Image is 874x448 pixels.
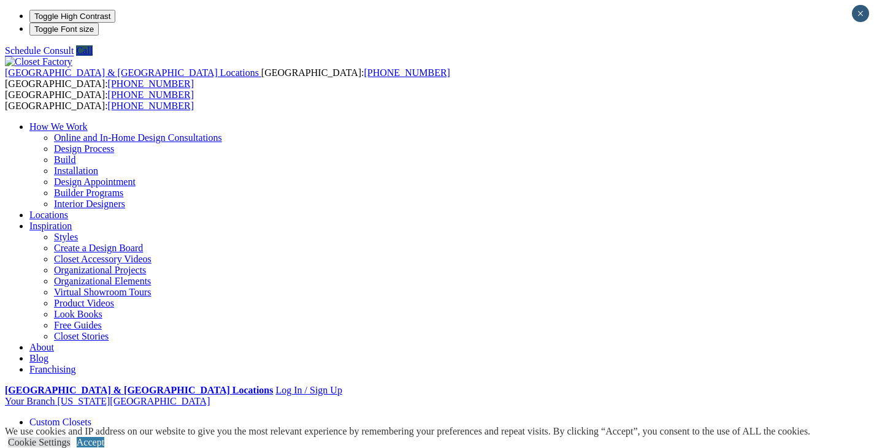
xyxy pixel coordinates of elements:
a: Build [54,154,76,165]
span: Toggle Font size [34,25,94,34]
button: Toggle High Contrast [29,10,115,23]
a: [PHONE_NUMBER] [108,89,194,100]
a: [GEOGRAPHIC_DATA] & [GEOGRAPHIC_DATA] Locations [5,385,273,395]
a: How We Work [29,121,88,132]
a: Closet Stories [54,331,109,341]
a: Locations [29,210,68,220]
a: Log In / Sign Up [275,385,342,395]
button: Close [852,5,869,22]
a: Organizational Projects [54,265,146,275]
a: Closet Accessory Videos [54,254,151,264]
a: Free Guides [54,320,102,330]
span: [US_STATE][GEOGRAPHIC_DATA] [57,396,210,406]
div: We use cookies and IP address on our website to give you the most relevant experience by remember... [5,426,810,437]
a: Cookie Settings [8,437,71,447]
a: Inspiration [29,221,72,231]
span: [GEOGRAPHIC_DATA] & [GEOGRAPHIC_DATA] Locations [5,67,259,78]
a: Accept [77,437,104,447]
a: Product Videos [54,298,114,308]
a: Online and In-Home Design Consultations [54,132,222,143]
a: [PHONE_NUMBER] [364,67,450,78]
img: Closet Factory [5,56,72,67]
a: Design Process [54,143,114,154]
a: Virtual Showroom Tours [54,287,151,297]
span: [GEOGRAPHIC_DATA]: [GEOGRAPHIC_DATA]: [5,89,194,111]
span: [GEOGRAPHIC_DATA]: [GEOGRAPHIC_DATA]: [5,67,450,89]
a: [PHONE_NUMBER] [108,101,194,111]
a: About [29,342,54,352]
a: Organizational Elements [54,276,151,286]
span: Toggle High Contrast [34,12,110,21]
a: Call [76,45,93,56]
a: Blog [29,353,48,363]
a: Look Books [54,309,102,319]
a: Builder Programs [54,188,123,198]
button: Toggle Font size [29,23,99,36]
a: Franchising [29,364,76,374]
a: Create a Design Board [54,243,143,253]
a: Interior Designers [54,199,125,209]
span: Your Branch [5,396,55,406]
a: Custom Closets [29,417,91,427]
a: Your Branch [US_STATE][GEOGRAPHIC_DATA] [5,396,210,406]
a: Schedule Consult [5,45,74,56]
a: [PHONE_NUMBER] [108,78,194,89]
a: [GEOGRAPHIC_DATA] & [GEOGRAPHIC_DATA] Locations [5,67,261,78]
a: Styles [54,232,78,242]
a: Design Appointment [54,177,136,187]
a: Installation [54,165,98,176]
